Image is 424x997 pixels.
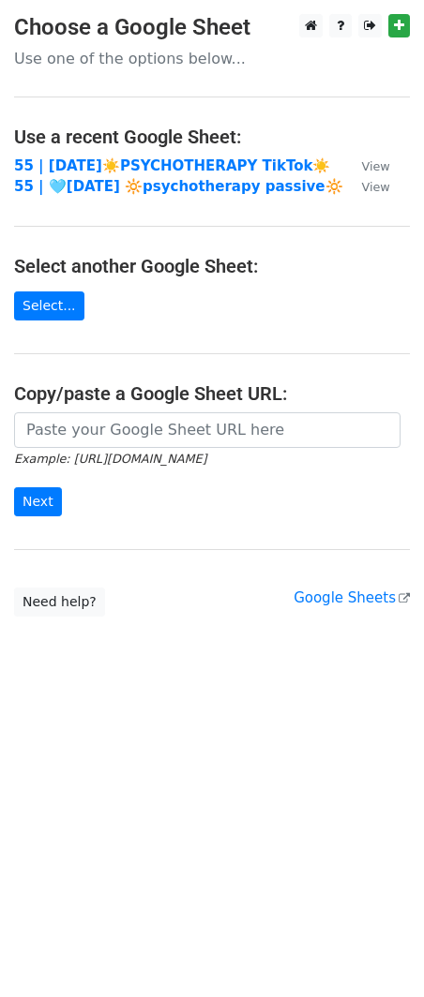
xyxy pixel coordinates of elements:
h4: Use a recent Google Sheet: [14,126,410,148]
a: View [343,157,390,174]
input: Next [14,487,62,516]
p: Use one of the options below... [14,49,410,68]
h3: Choose a Google Sheet [14,14,410,41]
h4: Select another Google Sheet: [14,255,410,277]
a: 55 | 🩵[DATE] 🔆psychotherapy passive🔆 [14,178,343,195]
a: Select... [14,291,84,320]
input: Paste your Google Sheet URL here [14,412,401,448]
a: Google Sheets [294,589,410,606]
a: View [343,178,390,195]
small: View [362,180,390,194]
a: Need help? [14,588,105,617]
h4: Copy/paste a Google Sheet URL: [14,382,410,405]
small: Example: [URL][DOMAIN_NAME] [14,452,206,466]
small: View [362,159,390,173]
a: 55 | [DATE]☀️PSYCHOTHERAPY TikTok☀️ [14,157,330,174]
